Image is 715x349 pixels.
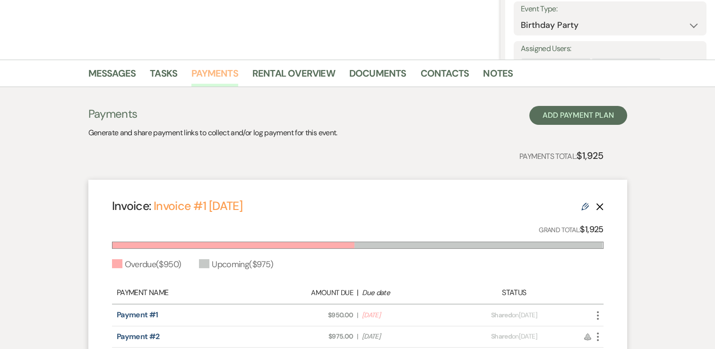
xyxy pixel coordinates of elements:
label: Assigned Users: [521,42,699,56]
a: Documents [349,66,406,87]
div: Status [454,287,574,298]
a: Invoice #1 [DATE] [154,198,242,214]
div: on [DATE] [454,310,574,320]
span: [DATE] [362,310,449,320]
span: Shared [491,311,512,319]
span: $950.00 [266,310,353,320]
div: Overdue ( $950 ) [112,258,181,271]
span: $975.00 [266,332,353,341]
div: Amount Due [266,288,353,298]
label: Event Type: [521,2,699,16]
button: Add Payment Plan [529,106,627,125]
h3: Payments [88,106,337,122]
a: Tasks [150,66,177,87]
div: Upcoming ( $975 ) [199,258,273,271]
a: Payments [191,66,238,87]
span: | [357,310,358,320]
span: | [357,332,358,341]
a: Payment #2 [117,332,160,341]
a: Notes [483,66,513,87]
span: [DATE] [362,332,449,341]
span: Shared [491,332,512,340]
p: Payments Total: [519,148,603,163]
div: | [261,287,454,298]
a: Contacts [421,66,469,87]
a: Messages [88,66,136,87]
p: Generate and share payment links to collect and/or log payment for this event. [88,127,337,139]
h4: Invoice: [112,198,242,214]
strong: $1,925 [580,224,603,235]
div: [PERSON_NAME] [522,58,580,72]
a: Rental Overview [252,66,335,87]
a: Payment #1 [117,310,158,320]
div: [PERSON_NAME] [592,58,650,72]
div: Due date [362,288,449,298]
div: Payment Name [117,287,261,298]
strong: $1,925 [577,149,603,162]
div: on [DATE] [454,332,574,341]
p: Grand Total: [539,223,603,236]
